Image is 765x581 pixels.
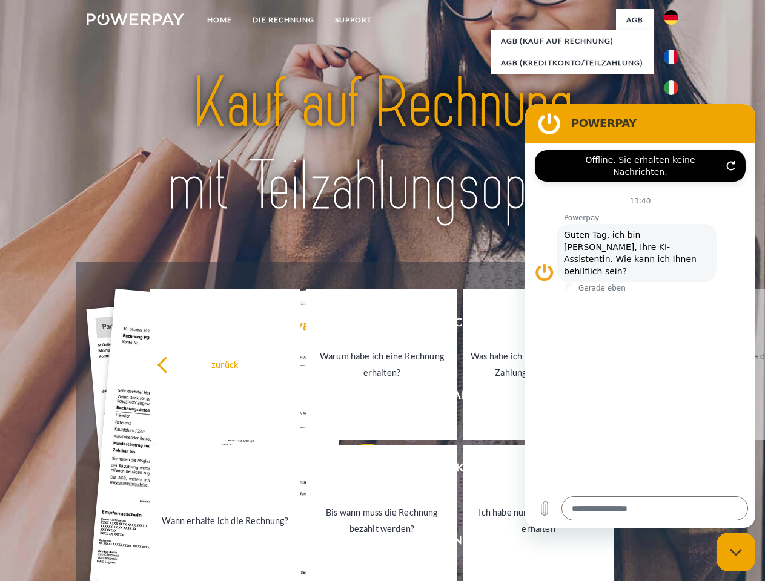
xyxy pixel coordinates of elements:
[491,52,654,74] a: AGB (Kreditkonto/Teilzahlung)
[491,30,654,52] a: AGB (Kauf auf Rechnung)
[157,356,293,372] div: zurück
[314,504,450,537] div: Bis wann muss die Rechnung bezahlt werden?
[525,104,755,528] iframe: Messaging-Fenster
[717,533,755,571] iframe: Schaltfläche zum Öffnen des Messaging-Fensters; Konversation läuft
[616,9,654,31] a: agb
[664,80,678,95] img: it
[325,9,382,31] a: SUPPORT
[116,58,649,232] img: title-powerpay_de.svg
[242,9,325,31] a: DIE RECHNUNG
[664,50,678,64] img: fr
[157,512,293,528] div: Wann erhalte ich die Rechnung?
[87,13,184,25] img: logo-powerpay-white.svg
[197,9,242,31] a: Home
[471,504,607,537] div: Ich habe nur eine Teillieferung erhalten
[314,348,450,381] div: Warum habe ich eine Rechnung erhalten?
[471,348,607,381] div: Was habe ich noch offen, ist meine Zahlung eingegangen?
[664,10,678,25] img: de
[463,289,614,440] a: Was habe ich noch offen, ist meine Zahlung eingegangen?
